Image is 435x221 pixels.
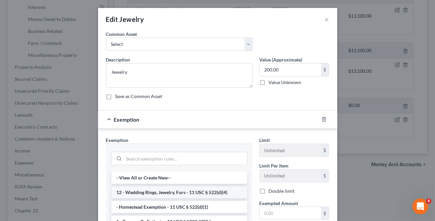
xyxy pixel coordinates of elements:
[321,169,329,182] div: $
[259,162,288,169] label: Limit Per Item
[106,31,137,38] label: Common Asset
[426,198,431,204] span: 4
[106,15,144,24] div: Edit Jewelry
[269,188,294,194] label: Double limit
[114,116,140,123] span: Exemption
[321,144,329,157] div: $
[111,172,247,184] li: --View All or Create New--
[124,152,247,165] input: Search exemption rules...
[260,169,321,182] input: --
[259,200,298,206] span: Exempted Amount
[269,79,301,86] label: Value Unknown
[321,63,329,76] div: $
[115,93,163,100] label: Save as Common Asset
[260,207,321,220] input: 0.00
[111,201,247,213] li: - Homestead Exemption - 11 USC § 522(d)(1)
[260,144,321,157] input: --
[260,63,321,76] input: 0.00
[412,198,428,214] iframe: Intercom live chat
[325,15,329,23] button: ×
[259,56,302,63] label: Value (Approximate)
[111,186,247,198] li: 12 - Wedding Rings, Jewelry, Furs - 11 USC § 522(d)(4)
[106,57,130,62] span: Description
[106,137,129,143] span: Exemption
[321,207,329,220] div: $
[259,137,270,143] span: Limit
